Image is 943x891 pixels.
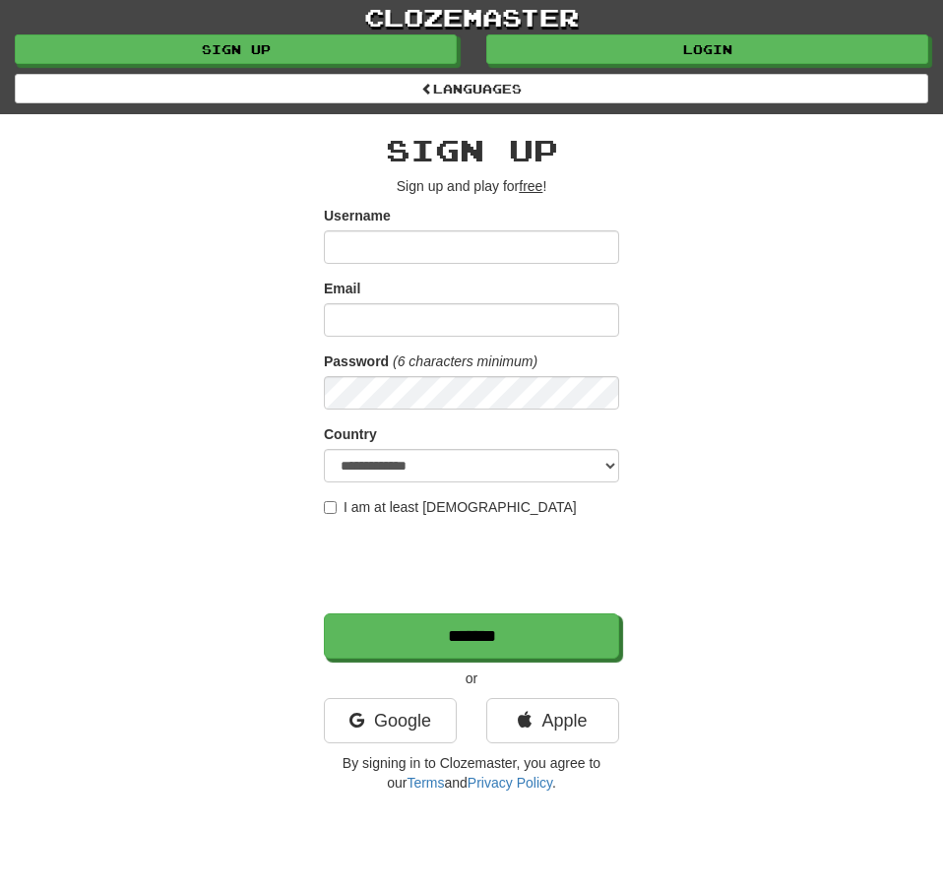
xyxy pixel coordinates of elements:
a: Terms [407,775,444,791]
a: Languages [15,74,928,103]
u: free [519,178,542,194]
p: or [324,668,619,688]
input: I am at least [DEMOGRAPHIC_DATA] [324,501,337,514]
p: Sign up and play for ! [324,176,619,196]
label: Username [324,206,391,225]
p: By signing in to Clozemaster, you agree to our and . [324,753,619,793]
h2: Sign up [324,134,619,166]
a: Apple [486,698,619,743]
a: Privacy Policy [468,775,552,791]
a: Login [486,34,928,64]
label: I am at least [DEMOGRAPHIC_DATA] [324,497,577,517]
label: Password [324,351,389,371]
a: Google [324,698,457,743]
a: Sign up [15,34,457,64]
iframe: reCAPTCHA [324,527,623,604]
label: Email [324,279,360,298]
em: (6 characters minimum) [393,353,537,369]
label: Country [324,424,377,444]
